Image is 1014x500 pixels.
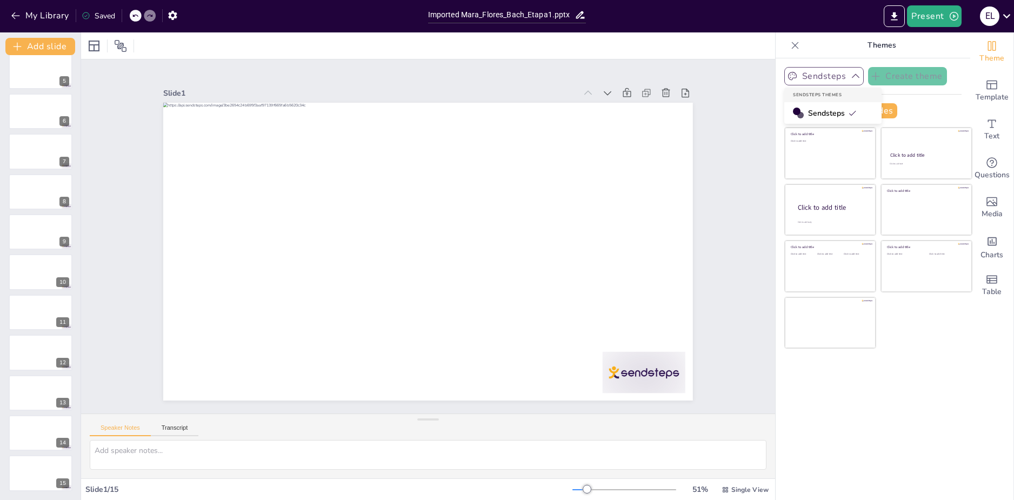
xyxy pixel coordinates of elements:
[151,424,199,436] button: Transcript
[970,149,1013,188] div: Get real-time input from your audience
[90,424,151,436] button: Speaker Notes
[9,375,72,411] div: 13
[59,76,69,86] div: 5
[798,203,867,212] div: Click to add title
[984,130,999,142] span: Text
[731,485,769,494] span: Single View
[791,253,815,256] div: Click to add text
[9,134,72,169] div: 7
[9,214,72,250] div: 9
[970,266,1013,305] div: Add a table
[428,7,575,23] input: Insert title
[56,478,69,488] div: 15
[798,221,866,223] div: Click to add body
[970,188,1013,227] div: Add images, graphics, shapes or video
[85,37,103,55] div: Layout
[980,6,999,26] div: E L
[59,157,69,166] div: 7
[9,455,72,491] div: 15
[808,108,857,118] span: Sendsteps
[887,253,921,256] div: Click to add text
[59,116,69,126] div: 6
[56,358,69,368] div: 12
[56,277,69,287] div: 10
[970,110,1013,149] div: Add text boxes
[804,32,959,58] p: Themes
[114,39,127,52] span: Position
[970,71,1013,110] div: Add ready made slides
[980,249,1003,261] span: Charts
[56,438,69,448] div: 14
[890,152,962,158] div: Click to add title
[5,38,75,55] button: Add slide
[868,67,947,85] button: Create theme
[9,295,72,330] div: 11
[979,52,1004,64] span: Theme
[970,32,1013,71] div: Change the overall theme
[975,169,1010,181] span: Questions
[59,197,69,206] div: 8
[9,254,72,290] div: 10
[817,253,842,256] div: Click to add text
[791,132,868,136] div: Click to add title
[844,253,868,256] div: Click to add text
[784,67,864,85] button: Sendsteps
[59,237,69,246] div: 9
[970,227,1013,266] div: Add charts and graphs
[82,11,115,21] div: Saved
[784,88,882,102] div: Sendsteps Themes
[980,5,999,27] button: E L
[929,253,963,256] div: Click to add text
[791,245,868,249] div: Click to add title
[9,94,72,129] div: 6
[9,335,72,370] div: 12
[982,208,1003,220] span: Media
[890,163,962,165] div: Click to add text
[887,189,964,193] div: Click to add title
[887,245,964,249] div: Click to add title
[163,88,576,98] div: Slide 1
[56,317,69,327] div: 11
[982,286,1002,298] span: Table
[976,91,1009,103] span: Template
[884,5,905,27] button: Export to PowerPoint
[687,484,713,495] div: 51 %
[791,140,868,143] div: Click to add text
[56,398,69,408] div: 13
[9,174,72,210] div: 8
[907,5,961,27] button: Present
[9,415,72,451] div: 14
[9,54,72,89] div: 5
[85,484,572,495] div: Slide 1 / 15
[8,7,74,24] button: My Library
